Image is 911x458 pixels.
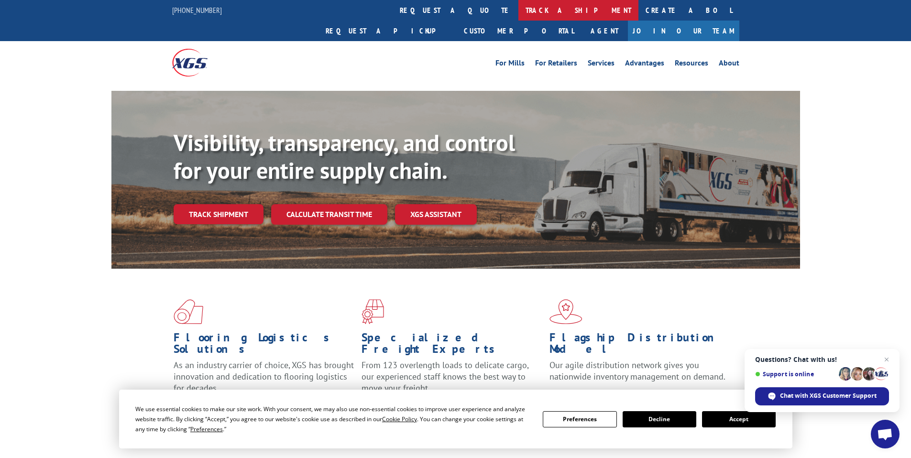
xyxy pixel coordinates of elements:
[549,332,730,360] h1: Flagship Distribution Model
[588,59,615,70] a: Services
[755,356,889,363] span: Questions? Chat with us!
[543,411,616,427] button: Preferences
[549,299,582,324] img: xgs-icon-flagship-distribution-model-red
[871,420,900,448] div: Open chat
[457,21,581,41] a: Customer Portal
[395,204,477,225] a: XGS ASSISTANT
[755,371,835,378] span: Support is online
[719,59,739,70] a: About
[174,128,515,185] b: Visibility, transparency, and control for your entire supply chain.
[881,354,892,365] span: Close chat
[135,404,531,434] div: We use essential cookies to make our site work. With your consent, we may also use non-essential ...
[174,299,203,324] img: xgs-icon-total-supply-chain-intelligence-red
[623,411,696,427] button: Decline
[174,332,354,360] h1: Flooring Logistics Solutions
[675,59,708,70] a: Resources
[495,59,525,70] a: For Mills
[172,5,222,15] a: [PHONE_NUMBER]
[119,390,792,448] div: Cookie Consent Prompt
[549,360,725,382] span: Our agile distribution network gives you nationwide inventory management on demand.
[190,425,223,433] span: Preferences
[362,360,542,402] p: From 123 overlength loads to delicate cargo, our experienced staff knows the best way to move you...
[581,21,628,41] a: Agent
[702,411,776,427] button: Accept
[628,21,739,41] a: Join Our Team
[174,204,263,224] a: Track shipment
[271,204,387,225] a: Calculate transit time
[625,59,664,70] a: Advantages
[318,21,457,41] a: Request a pickup
[780,392,877,400] span: Chat with XGS Customer Support
[362,332,542,360] h1: Specialized Freight Experts
[382,415,417,423] span: Cookie Policy
[755,387,889,405] div: Chat with XGS Customer Support
[362,299,384,324] img: xgs-icon-focused-on-flooring-red
[535,59,577,70] a: For Retailers
[174,360,354,393] span: As an industry carrier of choice, XGS has brought innovation and dedication to flooring logistics...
